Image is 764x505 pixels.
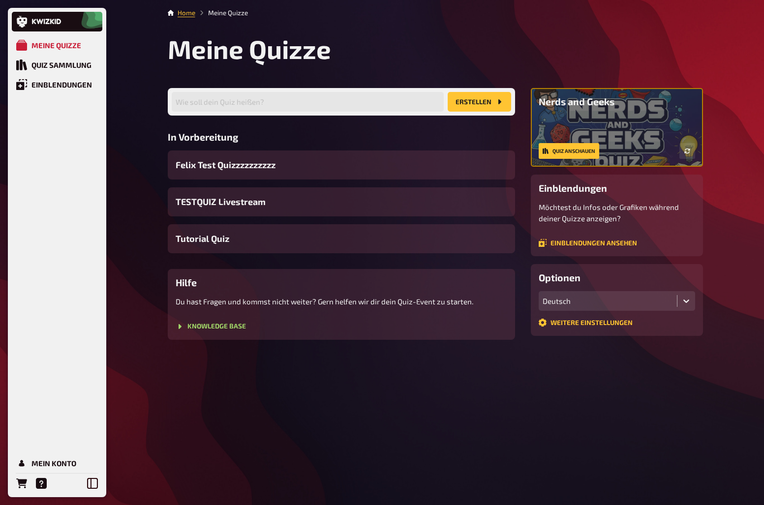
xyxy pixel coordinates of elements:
[168,187,515,216] a: TESTQUIZ Livestream
[176,277,507,288] h3: Hilfe
[176,195,266,208] span: TESTQUIZ Livestream
[31,80,92,89] div: Einblendungen
[168,33,703,64] h1: Meine Quizze
[539,182,695,194] h3: Einblendungen
[168,150,515,179] a: Felix Test Quizzzzzzzzzz
[176,158,275,172] span: Felix Test Quizzzzzzzzzz
[195,8,248,18] li: Meine Quizze
[539,143,599,159] a: Quiz anschauen
[12,55,102,75] a: Quiz Sammlung
[12,35,102,55] a: Meine Quizze
[31,60,92,69] div: Quiz Sammlung
[172,92,444,112] input: Wie soll dein Quiz heißen?
[539,96,695,107] h3: Nerds and Geeks
[12,453,102,473] a: Mein Konto
[31,41,81,50] div: Meine Quizze
[543,297,673,305] div: Deutsch
[539,239,637,247] a: Einblendungen ansehen
[539,319,633,327] a: Weitere Einstellungen
[12,474,31,493] a: Bestellungen
[178,8,195,18] li: Home
[31,474,51,493] a: Hilfe
[539,272,695,283] h3: Optionen
[178,9,195,17] a: Home
[168,131,515,143] h3: In Vorbereitung
[12,75,102,94] a: Einblendungen
[448,92,511,112] button: Erstellen
[31,459,76,468] div: Mein Konto
[176,232,229,245] span: Tutorial Quiz
[168,224,515,253] a: Tutorial Quiz
[176,323,246,330] a: Knowledge Base
[539,202,695,224] p: Möchtest du Infos oder Grafiken während deiner Quizze anzeigen?
[176,296,507,307] p: Du hast Fragen und kommst nicht weiter? Gern helfen wir dir dein Quiz-Event zu starten.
